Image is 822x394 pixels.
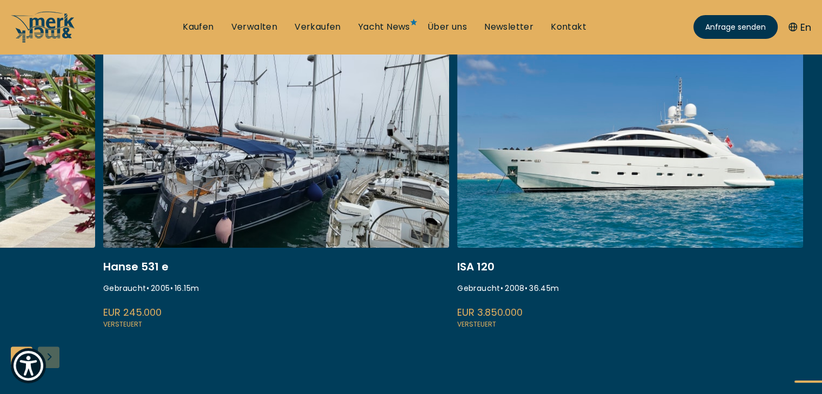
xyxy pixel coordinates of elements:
[693,15,778,39] a: Anfrage senden
[427,21,467,33] a: Über uns
[11,348,46,383] button: Show Accessibility Preferences
[484,21,533,33] a: Newsletter
[551,21,586,33] a: Kontakt
[358,21,410,33] a: Yacht News
[183,21,213,33] a: Kaufen
[11,347,32,368] div: Previous slide
[705,22,766,33] span: Anfrage senden
[295,21,341,33] a: Verkaufen
[788,20,811,35] button: En
[231,21,278,33] a: Verwalten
